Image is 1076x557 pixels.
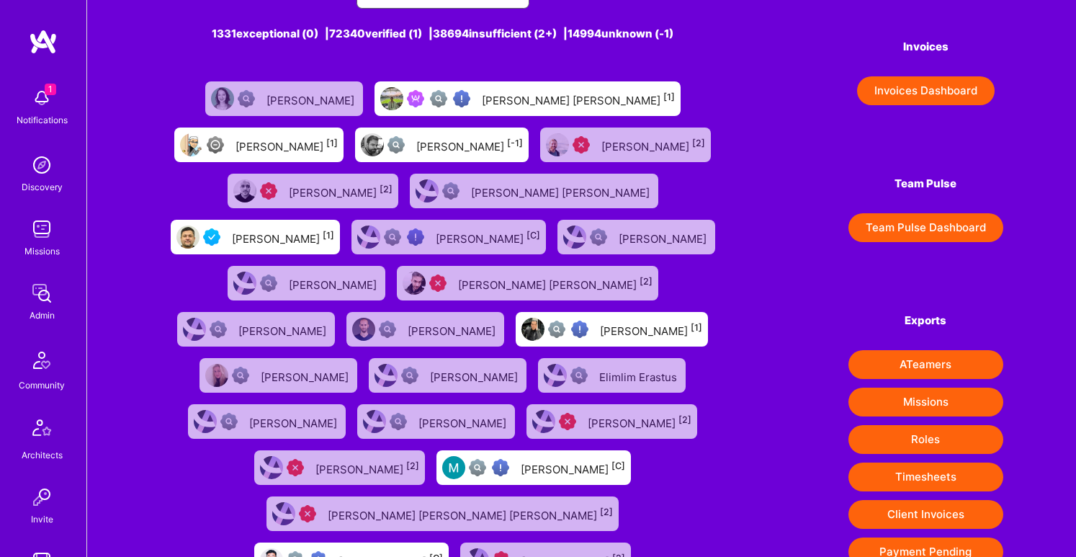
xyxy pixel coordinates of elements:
img: Architects [24,413,59,447]
a: User AvatarUnqualified[PERSON_NAME][2] [521,398,703,445]
button: Team Pulse Dashboard [848,213,1003,242]
img: User Avatar [211,87,234,110]
img: Not Scrubbed [570,367,588,384]
img: Not fully vetted [430,90,447,107]
img: Not Scrubbed [210,321,227,338]
img: User Avatar [416,179,439,202]
sup: [C] [611,460,625,471]
img: Not Scrubbed [390,413,407,430]
img: User Avatar [233,179,256,202]
img: User Avatar [352,318,375,341]
div: [PERSON_NAME] [261,366,351,385]
img: User Avatar [180,133,203,156]
div: [PERSON_NAME] [619,228,709,246]
div: [PERSON_NAME] [PERSON_NAME] [458,274,653,293]
img: Not fully vetted [469,459,486,476]
div: Architects [22,447,63,463]
img: Been on Mission [407,90,424,107]
sup: [1] [663,92,675,102]
a: User AvatarNot ScrubbedElimlim Erastus [532,352,691,398]
div: [PERSON_NAME] [PERSON_NAME] [482,89,675,108]
img: User Avatar [563,226,586,249]
button: Roles [848,425,1003,454]
div: [PERSON_NAME] [238,320,329,339]
div: [PERSON_NAME] [236,135,338,154]
h4: Team Pulse [848,177,1003,190]
sup: [-1] [507,138,523,148]
span: 1 [45,84,56,95]
div: [PERSON_NAME] [249,412,340,431]
a: User AvatarNot Scrubbed[PERSON_NAME] [363,352,532,398]
a: User AvatarNot fully vetted[PERSON_NAME][-1] [349,122,534,168]
img: User Avatar [544,364,567,387]
a: User AvatarNot Scrubbed[PERSON_NAME] [351,398,521,445]
img: High Potential User [571,321,588,338]
img: User Avatar [380,87,403,110]
a: User AvatarBeen on MissionNot fully vettedHigh Potential User[PERSON_NAME] [PERSON_NAME][1] [369,76,686,122]
img: logo [29,29,58,55]
div: [PERSON_NAME] [289,182,393,200]
div: Missions [24,244,60,259]
h4: Exports [848,314,1003,327]
div: [PERSON_NAME] [PERSON_NAME] [PERSON_NAME] [328,504,613,523]
a: User AvatarVetted A.Teamer[PERSON_NAME][1] [165,214,346,260]
img: User Avatar [233,272,256,295]
a: User AvatarUnqualified[PERSON_NAME] [PERSON_NAME] [PERSON_NAME][2] [261,491,624,537]
img: admin teamwork [27,279,56,308]
a: User AvatarLimited Access[PERSON_NAME][1] [169,122,349,168]
img: User Avatar [272,502,295,525]
div: [PERSON_NAME] [416,135,523,154]
sup: [2] [678,414,691,425]
img: Not fully vetted [384,228,401,246]
h4: Invoices [848,40,1003,53]
div: Admin [30,308,55,323]
img: High Potential User [492,459,509,476]
sup: [1] [323,230,334,241]
img: Community [24,343,59,378]
img: High Potential User [453,90,470,107]
img: Vetted A.Teamer [203,228,220,246]
img: Unqualified [429,275,447,292]
img: Unqualified [260,182,277,200]
img: User Avatar [357,226,380,249]
div: [PERSON_NAME] [436,228,540,246]
img: Not Scrubbed [442,182,459,200]
a: User AvatarNot Scrubbed[PERSON_NAME] [PERSON_NAME] [404,168,664,214]
img: Not Scrubbed [232,367,249,384]
img: Not Scrubbed [238,90,255,107]
div: 1331 exceptional (0) | 72340 verified (1) | 38694 insufficient (2+) | 14994 unknown (-1) [160,26,725,41]
sup: [2] [380,184,393,195]
img: Unqualified [559,413,576,430]
a: User AvatarNot Scrubbed[PERSON_NAME] [194,352,363,398]
div: Notifications [17,112,68,128]
img: Not Scrubbed [220,413,238,430]
img: discovery [27,151,56,179]
img: Not fully vetted [548,321,565,338]
img: High Potential User [407,228,424,246]
img: User Avatar [375,364,398,387]
img: Not Scrubbed [590,228,607,246]
sup: [2] [640,276,653,287]
img: User Avatar [521,318,544,341]
sup: [2] [600,507,613,517]
sup: [1] [326,138,338,148]
img: teamwork [27,215,56,244]
button: ATeamers [848,350,1003,379]
div: [PERSON_NAME] [600,320,702,339]
div: [PERSON_NAME] [430,366,521,385]
div: [PERSON_NAME] [266,89,357,108]
img: User Avatar [442,456,465,479]
button: Missions [848,388,1003,416]
div: [PERSON_NAME] [521,458,625,477]
img: Limited Access [207,136,224,153]
img: User Avatar [260,456,283,479]
sup: [1] [691,322,702,333]
img: User Avatar [546,133,569,156]
button: Client Invoices [848,500,1003,529]
div: Invite [31,512,53,527]
img: Not Scrubbed [260,275,277,292]
a: User AvatarNot Scrubbed[PERSON_NAME] [222,260,391,306]
div: [PERSON_NAME] [588,412,691,431]
button: Invoices Dashboard [857,76,995,105]
a: User AvatarNot Scrubbed[PERSON_NAME] [552,214,721,260]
